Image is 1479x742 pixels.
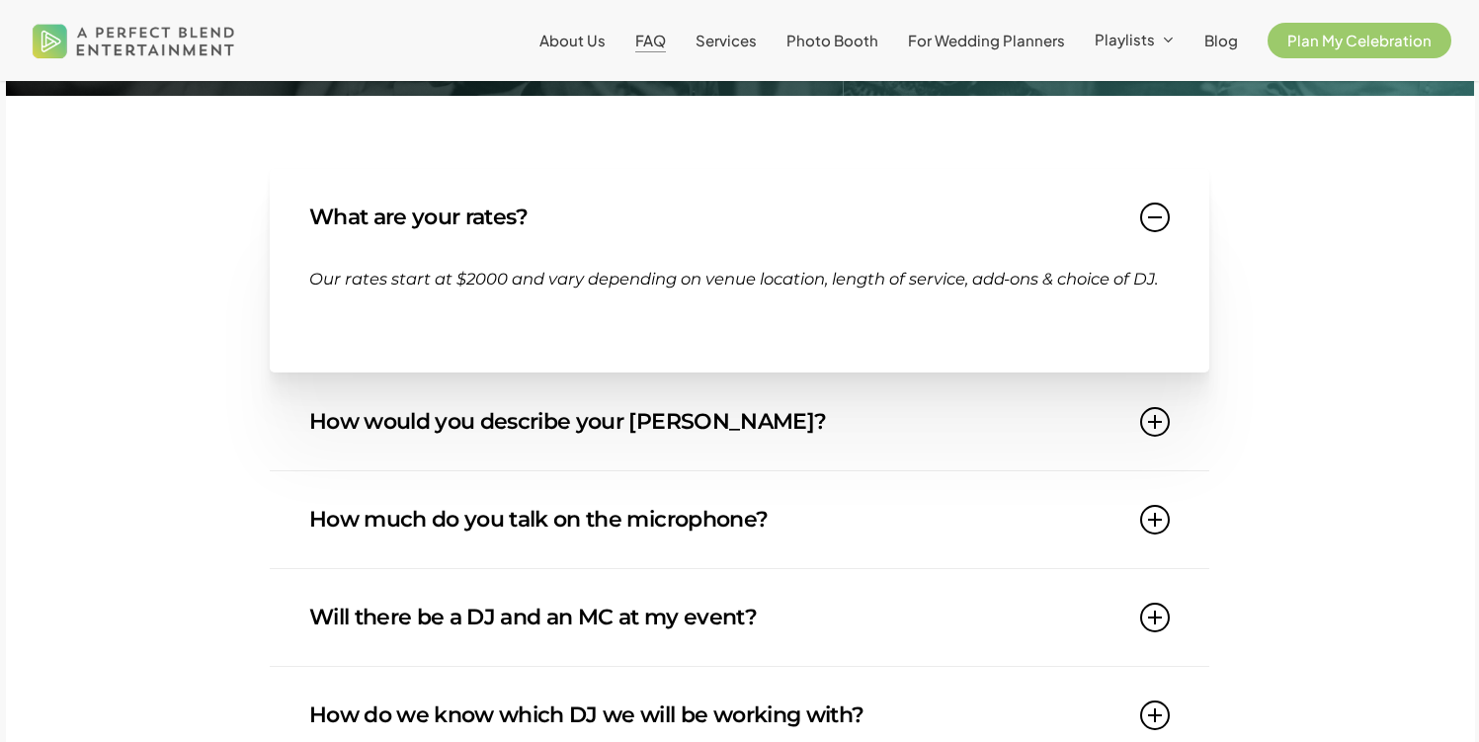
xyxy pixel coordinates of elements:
[1095,30,1155,48] span: Playlists
[635,33,666,48] a: FAQ
[908,33,1065,48] a: For Wedding Planners
[1287,31,1432,49] span: Plan My Celebration
[1268,33,1451,48] a: Plan My Celebration
[908,31,1065,49] span: For Wedding Planners
[309,373,1170,470] a: How would you describe your [PERSON_NAME]?
[309,169,1170,266] a: What are your rates?
[309,569,1170,666] a: Will there be a DJ and an MC at my event?
[696,31,757,49] span: Services
[635,31,666,49] span: FAQ
[786,31,878,49] span: Photo Booth
[1095,32,1175,49] a: Playlists
[539,33,606,48] a: About Us
[696,33,757,48] a: Services
[786,33,878,48] a: Photo Booth
[1204,31,1238,49] span: Blog
[1204,33,1238,48] a: Blog
[539,31,606,49] span: About Us
[28,8,240,73] img: A Perfect Blend Entertainment
[309,471,1170,568] a: How much do you talk on the microphone?
[309,269,1158,289] span: Our rates start at $2000 and vary depending on venue location, length of service, add-ons & choic...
